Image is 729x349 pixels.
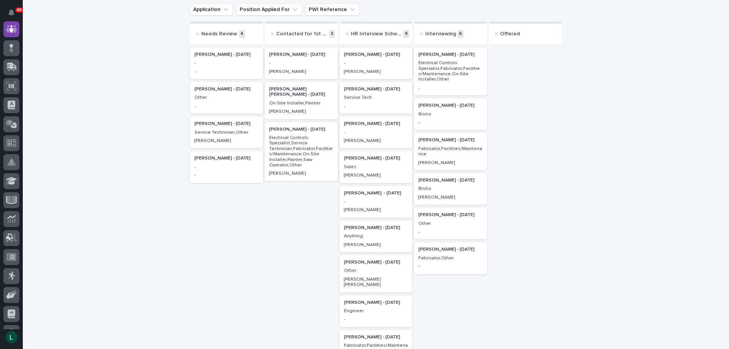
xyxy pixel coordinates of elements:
[269,135,333,168] p: Electrical Controls Specialist,Service Technician,Fabricator,Facilities/Maintenance,On-Site Insta...
[344,317,408,322] p: -
[414,208,487,239] a: [PERSON_NAME] - [DATE]Other-
[344,225,408,231] p: [PERSON_NAME] - [DATE]
[344,242,408,248] p: [PERSON_NAME]
[344,69,408,74] p: [PERSON_NAME]
[418,120,483,125] p: -
[339,117,413,148] a: [PERSON_NAME] - [DATE]-[PERSON_NAME]
[269,60,333,66] p: -
[344,199,408,204] p: -
[190,47,263,79] a: [PERSON_NAME] - [DATE]--
[239,30,245,38] p: 4
[425,31,456,37] p: Interviewing
[339,186,413,218] a: [PERSON_NAME] - [DATE]-[PERSON_NAME]
[339,151,413,183] a: [PERSON_NAME] - [DATE]Sales[PERSON_NAME]
[418,160,483,166] p: [PERSON_NAME]
[190,117,263,148] a: [PERSON_NAME] - [DATE]Service Technician,Other[PERSON_NAME]
[194,173,259,178] p: -
[414,98,487,130] a: [PERSON_NAME] - [DATE]Bistro-
[194,95,259,100] p: Other
[194,69,259,74] p: -
[339,82,413,114] a: [PERSON_NAME] - [DATE]Service Tech-
[194,130,259,135] p: Service Technician,Other
[418,264,483,269] p: -
[17,7,22,13] p: 40
[351,31,402,37] p: HR Interview Scheduled / Complete
[269,101,333,106] p: On-Site Installer,Painter
[418,137,483,143] p: [PERSON_NAME] - [DATE]
[344,87,408,92] p: [PERSON_NAME] - [DATE]
[194,87,259,92] p: [PERSON_NAME] - [DATE]
[194,52,259,57] p: [PERSON_NAME] - [DATE]
[344,234,408,239] p: Anything
[269,69,333,74] p: [PERSON_NAME]
[418,229,483,235] p: -
[414,173,487,205] div: [PERSON_NAME] - [DATE]Bistro[PERSON_NAME]
[344,52,408,57] p: [PERSON_NAME] - [DATE]
[339,47,413,79] a: [PERSON_NAME] - [DATE]-[PERSON_NAME]
[329,30,335,38] p: 3
[344,268,408,273] p: Other
[414,133,487,170] div: [PERSON_NAME] - [DATE]Fabricator,Facilities/Maintenance[PERSON_NAME]
[194,104,259,109] p: -
[418,195,483,200] p: [PERSON_NAME]
[414,47,487,95] a: [PERSON_NAME] - [DATE]Electrical Controls Specialist,Fabricator,Facilities/Maintenance,On-Site In...
[194,156,259,161] p: [PERSON_NAME] - [DATE]
[194,138,259,144] p: [PERSON_NAME]
[339,221,413,252] a: [PERSON_NAME] - [DATE]Anything[PERSON_NAME]
[190,82,263,114] a: [PERSON_NAME] - [DATE]Other-
[344,138,408,144] p: [PERSON_NAME]
[418,212,483,218] p: [PERSON_NAME] - [DATE]
[190,3,233,16] button: Application
[269,87,333,98] p: [PERSON_NAME] [PERSON_NAME] - [DATE]
[194,60,259,66] p: -
[305,3,360,16] button: PWI Reference
[344,156,408,161] p: [PERSON_NAME] - [DATE]
[344,308,408,314] p: Engineer
[500,31,520,37] p: Offered
[418,186,483,191] p: Bistro
[418,103,483,108] p: [PERSON_NAME] - [DATE]
[344,335,408,340] p: [PERSON_NAME] - [DATE]
[418,146,483,157] p: Fabricator,Facilities/Maintenance
[3,329,19,345] button: users-avatar
[276,31,328,37] p: Contacted for 1st Interview
[403,30,409,38] p: 9
[344,164,408,170] p: Sales
[339,255,413,292] a: [PERSON_NAME] - [DATE]Other[PERSON_NAME] [PERSON_NAME]
[265,47,338,79] a: [PERSON_NAME] - [DATE]-[PERSON_NAME]
[236,3,302,16] button: Position Applied For
[344,277,408,288] p: [PERSON_NAME] [PERSON_NAME]
[418,221,483,226] p: Other
[344,173,408,178] p: [PERSON_NAME]
[344,300,408,305] p: [PERSON_NAME] - [DATE]
[418,256,483,261] p: Fabricator,Other
[194,121,259,126] p: [PERSON_NAME] - [DATE]
[9,9,19,21] div: Notifications40
[201,31,237,37] p: Needs Review
[269,127,333,132] p: [PERSON_NAME] - [DATE]
[344,130,408,135] p: -
[269,171,333,176] p: [PERSON_NAME]
[3,5,19,21] button: Notifications
[265,122,338,181] a: [PERSON_NAME] - [DATE]Electrical Controls Specialist,Service Technician,Fabricator,Facilities/Mai...
[344,121,408,126] p: [PERSON_NAME] - [DATE]
[418,60,483,82] p: Electrical Controls Specialist,Fabricator,Facilities/Maintenance,On-Site Installer,Other
[414,242,487,274] a: [PERSON_NAME] - [DATE]Fabricator,Other-
[190,151,263,183] a: [PERSON_NAME] - [DATE]--
[418,178,483,183] p: [PERSON_NAME] - [DATE]
[339,295,413,327] a: [PERSON_NAME] - [DATE]Engineer-
[194,164,259,170] p: -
